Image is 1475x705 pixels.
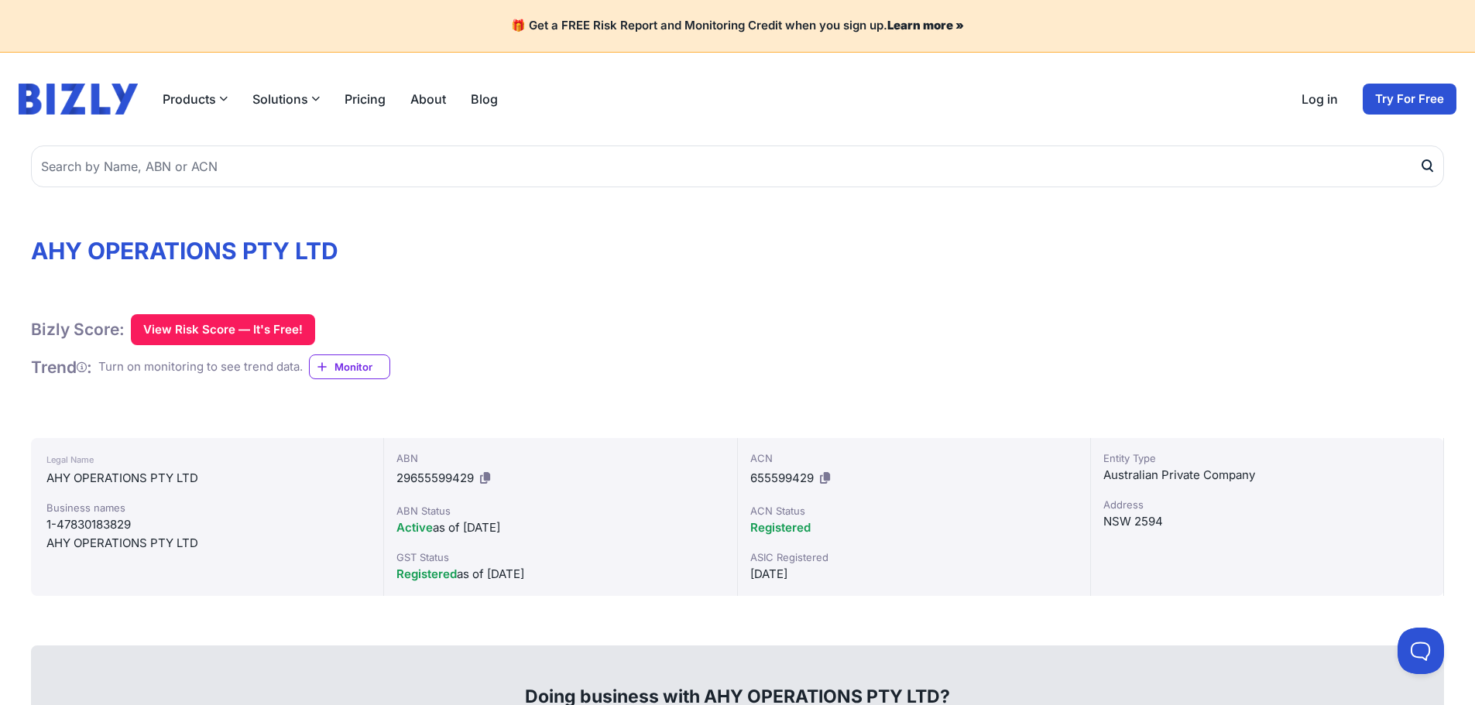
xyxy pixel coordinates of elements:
div: as of [DATE] [396,518,724,537]
div: 1-47830183829 [46,515,368,534]
h1: Trend : [31,357,92,378]
a: Pricing [345,90,386,108]
div: Legal Name [46,450,368,469]
div: Australian Private Company [1103,466,1431,484]
a: Learn more » [887,18,964,33]
a: Blog [471,90,498,108]
div: ACN Status [750,503,1078,518]
div: Address [1103,497,1431,512]
a: Monitor [309,354,390,379]
div: ABN [396,450,724,466]
iframe: Toggle Customer Support [1398,628,1444,674]
div: [DATE] [750,565,1078,584]
h1: AHY OPERATIONS PTY LTD [31,237,1444,265]
h4: 🎁 Get a FREE Risk Report and Monitoring Credit when you sign up. [19,19,1456,33]
div: Business names [46,500,368,515]
div: AHY OPERATIONS PTY LTD [46,534,368,553]
button: Products [163,90,228,108]
div: ABN Status [396,503,724,518]
div: as of [DATE] [396,565,724,584]
div: GST Status [396,549,724,565]
div: ACN [750,450,1078,466]
button: View Risk Score — It's Free! [131,314,315,345]
h1: Bizly Score: [31,319,125,340]
div: NSW 2594 [1103,512,1431,531]
span: Active [396,520,433,535]
span: Monitor [334,359,389,375]
input: Search by Name, ABN or ACN [31,145,1444,187]
a: Try For Free [1363,84,1456,115]
div: Turn on monitoring to see trend data. [98,358,303,376]
button: Solutions [252,90,320,108]
span: Registered [750,520,811,535]
span: 655599429 [750,471,814,485]
div: ASIC Registered [750,549,1078,565]
div: Entity Type [1103,450,1431,466]
a: Log in [1302,90,1338,108]
a: About [410,90,446,108]
span: 29655599429 [396,471,474,485]
span: Registered [396,566,457,581]
div: AHY OPERATIONS PTY LTD [46,469,368,488]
